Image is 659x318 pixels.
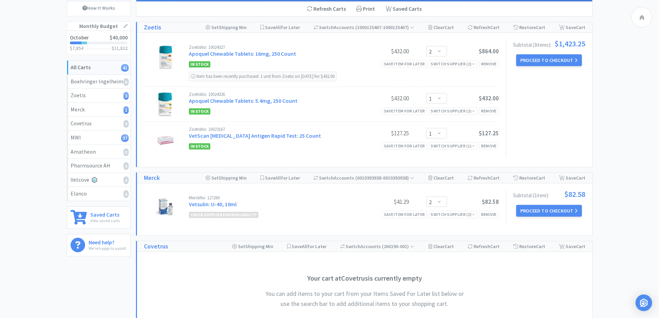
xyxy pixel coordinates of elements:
[314,173,414,183] div: Accounts
[121,64,129,72] i: 41
[211,175,219,181] span: Set
[67,206,131,229] a: Saved CartsView saved carts
[90,217,120,224] p: View saved carts
[205,22,247,33] div: Shipping Min
[319,24,334,30] span: Switch
[71,105,127,114] div: Merck
[189,201,237,208] a: Vetsulin: U-40, 10ml
[275,175,281,181] span: All
[71,64,91,71] strong: All Carts
[189,108,210,115] span: In Stock
[189,212,258,218] span: Check Supplier for Availability
[144,22,161,33] h1: Zoetis
[314,22,414,33] div: Accounts
[189,50,296,57] a: Apoquel Chewable Tablets: 16mg, 250 Count
[382,142,427,149] div: Save item for later
[144,173,160,183] a: Merck
[67,89,130,103] a: Zoetis3
[346,243,360,249] span: Switch
[468,173,500,183] div: Refresh
[513,173,545,183] div: Restore
[555,40,585,47] span: $1,423.25
[112,46,128,51] h3: $
[479,211,499,218] div: Remove
[189,92,357,97] div: Zoetis No: 10024326
[189,45,357,49] div: Zoetis No: 10024327
[357,129,409,137] div: $127.25
[513,40,585,47] div: Subtotal ( 3 item s ):
[144,242,168,252] h1: Covetrus
[232,241,273,252] div: Shipping Min
[123,120,129,128] i: 0
[482,198,499,206] span: $82.58
[431,61,475,67] div: Switch Supplier ( 2 )
[536,24,545,30] span: Cart
[559,173,585,183] div: Save
[123,148,129,156] i: 0
[67,22,130,31] h1: Monthly Budget
[265,175,300,181] span: Save for Later
[265,24,300,30] span: Save for Later
[635,294,652,311] div: Open Intercom Messenger
[490,243,500,249] span: Cart
[292,243,327,249] span: Save for Later
[275,24,281,30] span: All
[428,22,454,33] div: Clear
[153,45,177,69] img: fc146469712d45738f4d6797b6cd308c_598477.png
[189,143,210,149] span: In Stock
[90,210,120,217] h6: Saved Carts
[479,107,499,115] div: Remove
[468,241,500,252] div: Refresh
[123,190,129,198] i: 0
[357,47,409,55] div: $432.00
[71,161,127,170] div: Pharmsource AH
[67,103,130,117] a: Merck1
[479,142,499,149] div: Remove
[302,2,351,16] div: Refresh Carts
[261,289,468,309] h4: You can add items to your cart from your Items Saved For Later list below or use the search bar t...
[123,176,129,184] i: 0
[71,175,127,184] div: Vetcove
[513,241,545,252] div: Restore
[67,75,130,89] a: Boehringer Ingelheim0
[428,173,454,183] div: Clear
[189,61,210,67] span: In Stock
[123,78,129,86] i: 0
[70,45,83,51] span: $7,854
[238,243,245,249] span: Set
[89,245,126,252] p: We're happy to assist!
[123,162,129,170] i: 0
[479,129,499,137] span: $127.25
[114,45,128,51] span: 11,822
[382,60,427,67] div: Save item for later
[150,196,180,220] img: e848a6c79f7e44b7b7fbb22cb718f26f_697806.jpeg
[536,175,545,181] span: Cart
[490,24,500,30] span: Cart
[382,211,427,218] div: Save item for later
[445,175,454,181] span: Cart
[189,196,357,200] div: Merck No: 127260
[431,211,475,218] div: Switch Supplier ( 2 )
[189,127,357,131] div: Zoetis No: 10023167
[445,243,454,249] span: Cart
[536,243,545,249] span: Cart
[261,273,468,284] h3: Your cart at Covetrus is currently empty
[351,2,380,16] div: Print
[153,127,177,151] img: b2ce0cb8cca24ad0a6d4800ea5ad41e6_369043.jpeg
[71,189,127,198] div: Elanco
[513,190,585,198] div: Subtotal ( 1 item ):
[513,22,545,33] div: Restore
[89,238,126,245] h6: Need help?
[123,92,129,100] i: 3
[71,77,127,86] div: Boehringer Ingelheim
[67,61,130,75] a: All Carts41
[67,31,130,55] a: October$40,000$7,854$11,822
[340,241,414,252] div: Accounts
[67,187,130,201] a: Elanco0
[71,133,127,142] div: MWI
[479,60,499,67] div: Remove
[189,97,298,104] a: Apoquel Chewable Tablets: 5.4mg, 250 Count
[354,175,414,181] span: ( 0010393938-0010393938 )
[123,106,129,114] i: 1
